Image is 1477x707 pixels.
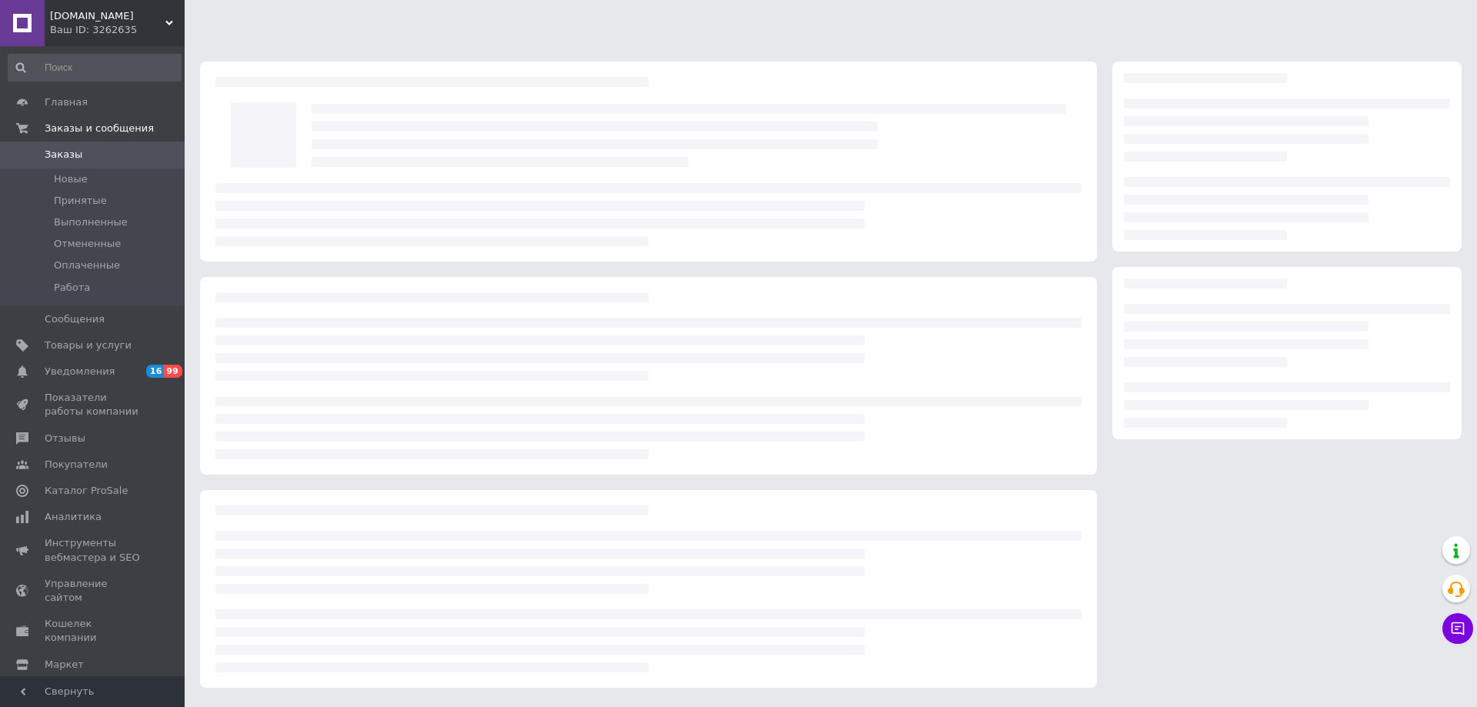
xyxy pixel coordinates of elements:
[45,365,115,379] span: Уведомления
[54,172,88,186] span: Новые
[45,458,108,472] span: Покупатели
[1442,613,1473,644] button: Чат с покупателем
[45,338,132,352] span: Товары и услуги
[45,148,82,162] span: Заказы
[45,312,105,326] span: Сообщения
[50,9,165,23] span: imne.com.ua
[54,215,128,229] span: Выполненные
[54,194,107,208] span: Принятые
[146,365,164,378] span: 16
[45,510,102,524] span: Аналитика
[50,23,185,37] div: Ваш ID: 3262635
[54,281,90,295] span: Работа
[45,577,142,605] span: Управление сайтом
[54,237,121,251] span: Отмененные
[8,54,182,82] input: Поиск
[45,122,154,135] span: Заказы и сообщения
[45,95,88,109] span: Главная
[45,484,128,498] span: Каталог ProSale
[54,258,120,272] span: Оплаченные
[45,658,84,672] span: Маркет
[45,617,142,645] span: Кошелек компании
[45,391,142,419] span: Показатели работы компании
[45,536,142,564] span: Инструменты вебмастера и SEO
[164,365,182,378] span: 99
[45,432,85,445] span: Отзывы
